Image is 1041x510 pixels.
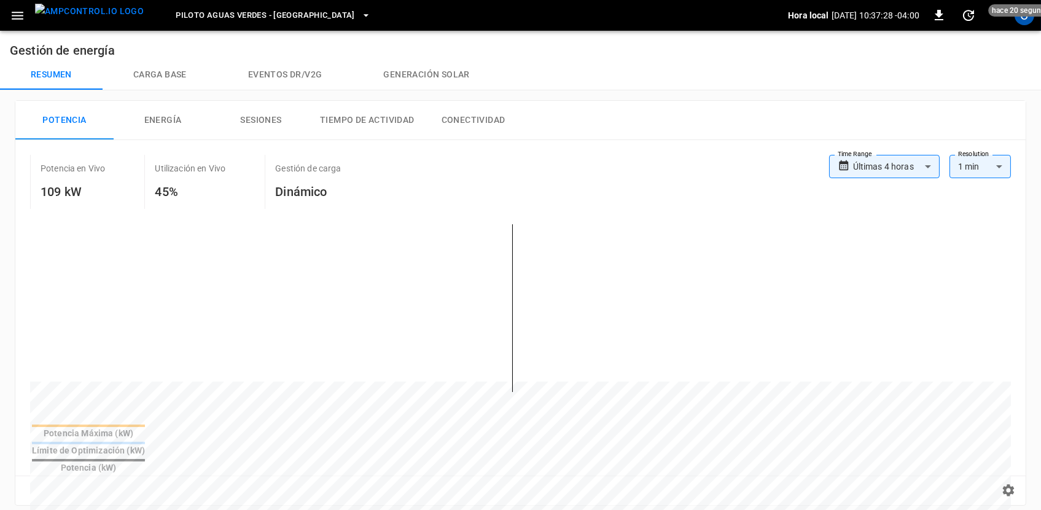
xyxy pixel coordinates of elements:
[103,60,217,90] button: Carga base
[310,101,424,140] button: Tiempo de Actividad
[155,182,225,202] h6: 45%
[958,149,989,159] label: Resolution
[853,155,940,178] div: Últimas 4 horas
[788,9,829,22] p: Hora local
[114,101,212,140] button: Energía
[353,60,500,90] button: Generación solar
[959,6,978,25] button: set refresh interval
[15,101,114,140] button: Potencia
[424,101,523,140] button: Conectividad
[35,4,144,19] img: ampcontrol.io logo
[832,9,919,22] p: [DATE] 10:37:28 -04:00
[41,162,105,175] p: Potencia en Vivo
[838,149,872,159] label: Time Range
[275,182,341,202] h6: Dinámico
[176,9,355,23] span: Piloto Aguas Verdes - [GEOGRAPHIC_DATA]
[949,155,1011,178] div: 1 min
[155,162,225,175] p: Utilización en Vivo
[275,162,341,175] p: Gestión de carga
[41,182,105,202] h6: 109 kW
[171,4,376,28] button: Piloto Aguas Verdes - [GEOGRAPHIC_DATA]
[212,101,310,140] button: Sesiones
[217,60,353,90] button: Eventos DR/V2G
